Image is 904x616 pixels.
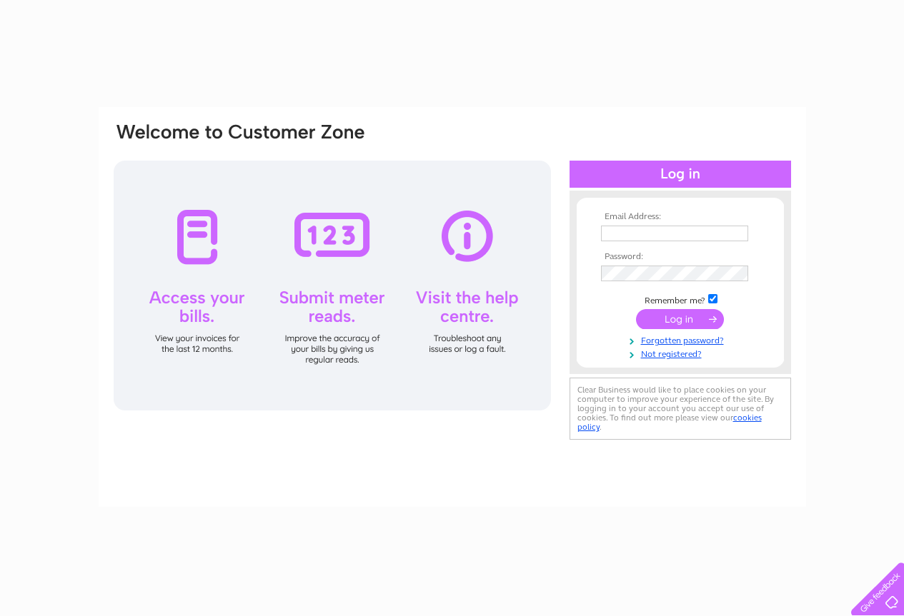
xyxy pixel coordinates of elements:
[597,292,763,306] td: Remember me?
[601,346,763,360] a: Not registered?
[597,252,763,262] th: Password:
[597,212,763,222] th: Email Address:
[577,413,762,432] a: cookies policy
[570,378,791,440] div: Clear Business would like to place cookies on your computer to improve your experience of the sit...
[601,333,763,346] a: Forgotten password?
[636,309,724,329] input: Submit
